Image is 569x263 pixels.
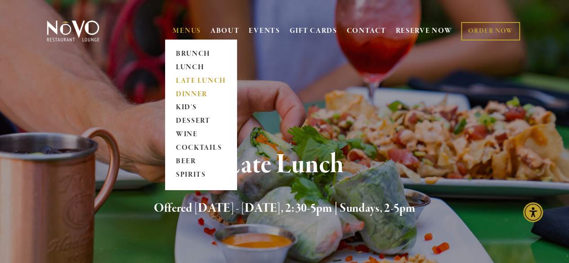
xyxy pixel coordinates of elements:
a: BEER [173,155,229,169]
div: Accessibility Menu [523,202,543,222]
a: KID'S [173,101,229,115]
h1: Late Lunch [59,150,510,179]
a: CONTACT [347,22,386,40]
a: DESSERT [173,115,229,128]
a: COCKTAILS [173,142,229,155]
a: GIFT CARDS [290,22,337,40]
a: EVENTS [249,27,280,36]
a: MENUS [173,27,201,36]
a: RESERVE NOW [395,22,452,40]
a: LATE LUNCH [173,74,229,88]
a: ABOUT [211,27,240,36]
a: LUNCH [173,61,229,74]
a: DINNER [173,88,229,101]
a: BRUNCH [173,47,229,61]
img: Novo Restaurant &amp; Lounge [45,20,101,42]
a: ORDER NOW [461,22,520,40]
a: SPIRITS [173,169,229,182]
h2: Offered [DATE] - [DATE], 2:30-5pm | Sundays, 2-5pm [59,199,510,218]
a: WINE [173,128,229,142]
